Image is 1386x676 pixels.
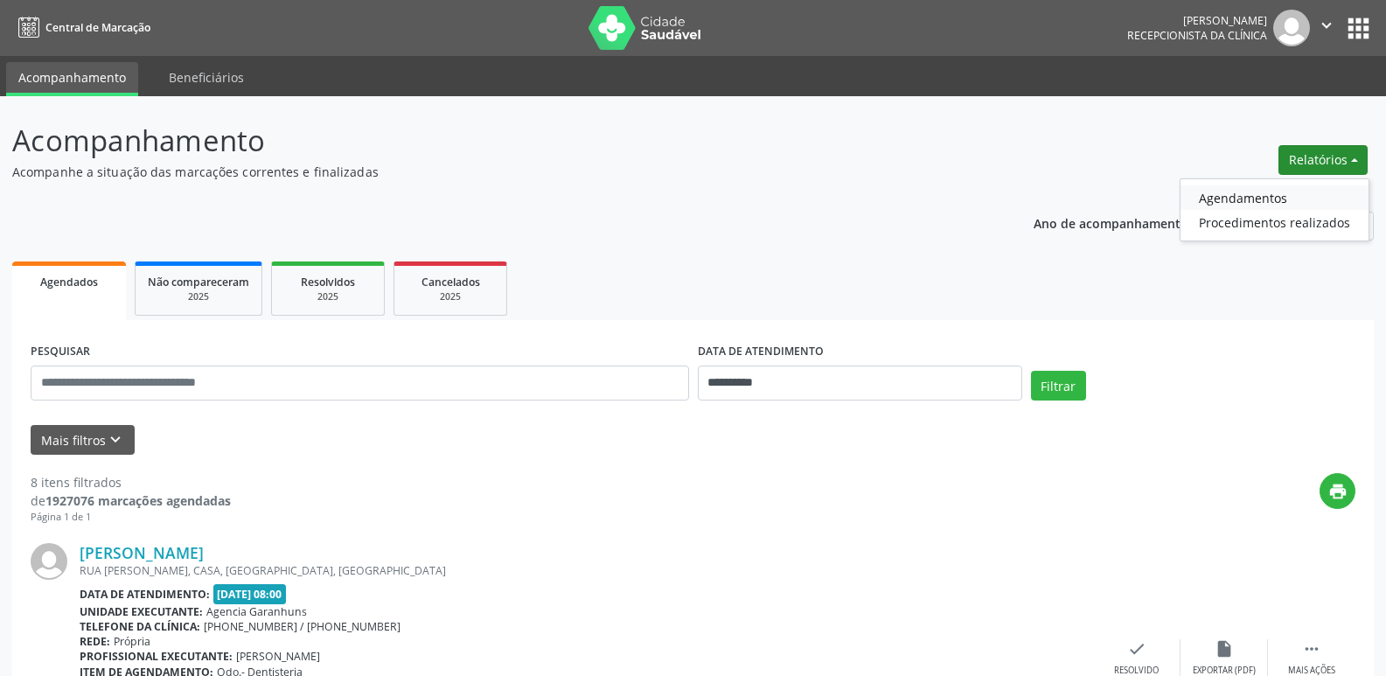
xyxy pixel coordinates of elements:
[1278,145,1368,175] button: Relatórios
[236,649,320,664] span: [PERSON_NAME]
[12,163,965,181] p: Acompanhe a situação das marcações correntes e finalizadas
[31,510,231,525] div: Página 1 de 1
[204,619,400,634] span: [PHONE_NUMBER] / [PHONE_NUMBER]
[6,62,138,96] a: Acompanhamento
[1181,185,1369,210] a: Agendamentos
[148,275,249,289] span: Não compareceram
[1302,639,1321,659] i: 
[284,290,372,303] div: 2025
[1273,10,1310,46] img: img
[114,634,150,649] span: Própria
[1127,639,1146,659] i: check
[421,275,480,289] span: Cancelados
[1127,28,1267,43] span: Recepcionista da clínica
[31,473,231,491] div: 8 itens filtrados
[80,587,210,602] b: Data de atendimento:
[12,13,150,42] a: Central de Marcação
[80,604,203,619] b: Unidade executante:
[12,119,965,163] p: Acompanhamento
[213,584,287,604] span: [DATE] 08:00
[1310,10,1343,46] button: 
[407,290,494,303] div: 2025
[40,275,98,289] span: Agendados
[206,604,307,619] span: Agencia Garanhuns
[31,338,90,366] label: PESQUISAR
[106,430,125,450] i: keyboard_arrow_down
[1320,473,1355,509] button: print
[1031,371,1086,401] button: Filtrar
[1343,13,1374,44] button: apps
[1328,482,1348,501] i: print
[31,425,135,456] button: Mais filtroskeyboard_arrow_down
[1034,212,1188,233] p: Ano de acompanhamento
[31,491,231,510] div: de
[45,492,231,509] strong: 1927076 marcações agendadas
[1215,639,1234,659] i: insert_drive_file
[80,619,200,634] b: Telefone da clínica:
[148,290,249,303] div: 2025
[80,563,1093,578] div: RUA [PERSON_NAME], CASA, [GEOGRAPHIC_DATA], [GEOGRAPHIC_DATA]
[80,649,233,664] b: Profissional executante:
[45,20,150,35] span: Central de Marcação
[1317,16,1336,35] i: 
[301,275,355,289] span: Resolvidos
[80,543,204,562] a: [PERSON_NAME]
[31,543,67,580] img: img
[1181,210,1369,234] a: Procedimentos realizados
[698,338,824,366] label: DATA DE ATENDIMENTO
[80,634,110,649] b: Rede:
[1180,178,1369,241] ul: Relatórios
[1127,13,1267,28] div: [PERSON_NAME]
[157,62,256,93] a: Beneficiários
